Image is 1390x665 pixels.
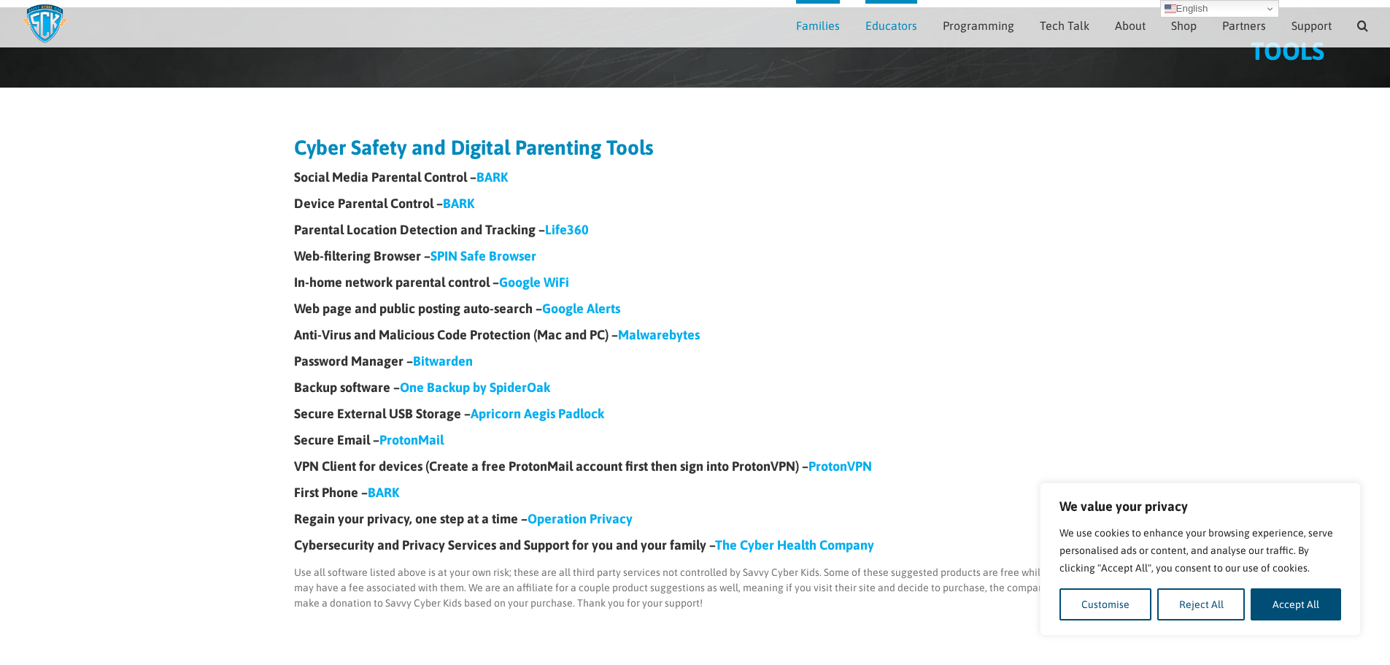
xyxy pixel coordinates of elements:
[443,196,474,211] a: BARK
[1291,20,1332,31] span: Support
[1222,20,1266,31] span: Partners
[618,327,700,342] a: Malwarebytes
[294,223,1097,237] h4: Parental Location Detection and Tracking –
[430,248,536,264] a: SPIN Safe Browser
[943,20,1014,31] span: Programming
[294,171,1097,184] h4: Social Media Parental Control –
[545,222,589,237] a: Life360
[1059,588,1151,620] button: Customise
[22,4,68,44] img: Savvy Cyber Kids Logo
[294,565,1097,611] p: Use all software listed above is at your own risk; these are all third party services not control...
[294,460,1097,473] h4: VPN Client for devices (Create a free ProtonMail account first then sign into ProtonVPN) –
[294,302,1097,315] h4: Web page and public posting auto-search –
[528,511,633,526] a: Operation Privacy
[865,20,917,31] span: Educators
[1251,588,1341,620] button: Accept All
[471,406,604,421] a: Apricorn Aegis Padlock
[400,380,550,395] a: One Backup by SpiderOak
[294,250,1097,263] h4: Web-filtering Browser –
[476,169,508,185] a: BARK
[294,407,1097,420] h4: Secure External USB Storage –
[808,458,872,474] a: ProtonVPN
[294,328,1097,342] h4: Anti-Virus and Malicious Code Protection (Mac and PC) –
[294,137,1097,158] h2: Cyber Safety and Digital Parenting Tools
[796,20,840,31] span: Families
[294,486,1097,499] h4: First Phone –
[1165,3,1176,15] img: en
[294,511,633,526] strong: Regain your privacy, one step at a time –
[294,434,1097,447] h4: Secure Email –
[1251,36,1324,65] span: TOOLS
[413,353,473,369] a: Bitwarden
[379,432,444,447] a: ProtonMail
[294,355,1097,368] h4: Password Manager –
[1115,20,1146,31] span: About
[1040,20,1089,31] span: Tech Talk
[294,197,1097,210] h4: Device Parental Control –
[368,485,399,500] a: BARK
[294,381,1097,394] h4: Backup software –
[499,274,569,290] a: Google WiFi
[542,301,620,316] a: Google Alerts
[1157,588,1246,620] button: Reject All
[1059,498,1341,515] p: We value your privacy
[715,537,874,553] a: The Cyber Health Company
[1171,20,1197,31] span: Shop
[294,276,1097,289] h4: In-home network parental control –
[294,539,1097,552] h4: Cybersecurity and Privacy Services and Support for you and your family –
[1059,524,1341,577] p: We use cookies to enhance your browsing experience, serve personalised ads or content, and analys...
